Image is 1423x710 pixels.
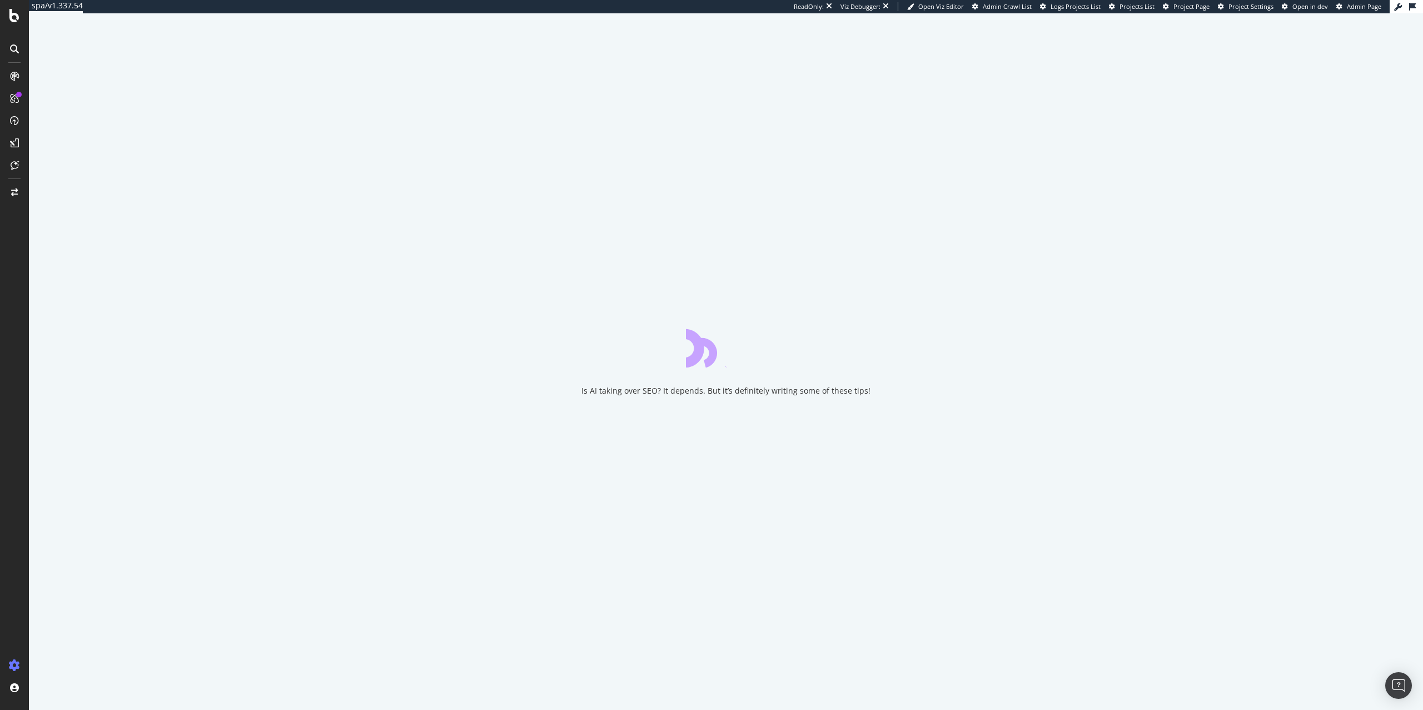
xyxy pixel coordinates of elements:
[918,2,964,11] span: Open Viz Editor
[972,2,1032,11] a: Admin Crawl List
[1228,2,1273,11] span: Project Settings
[581,385,870,396] div: Is AI taking over SEO? It depends. But it’s definitely writing some of these tips!
[1120,2,1155,11] span: Projects List
[1336,2,1381,11] a: Admin Page
[794,2,824,11] div: ReadOnly:
[1163,2,1210,11] a: Project Page
[907,2,964,11] a: Open Viz Editor
[1282,2,1328,11] a: Open in dev
[1385,672,1412,699] div: Open Intercom Messenger
[1218,2,1273,11] a: Project Settings
[983,2,1032,11] span: Admin Crawl List
[1051,2,1101,11] span: Logs Projects List
[1109,2,1155,11] a: Projects List
[1040,2,1101,11] a: Logs Projects List
[1347,2,1381,11] span: Admin Page
[686,327,766,368] div: animation
[1173,2,1210,11] span: Project Page
[1292,2,1328,11] span: Open in dev
[840,2,880,11] div: Viz Debugger:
